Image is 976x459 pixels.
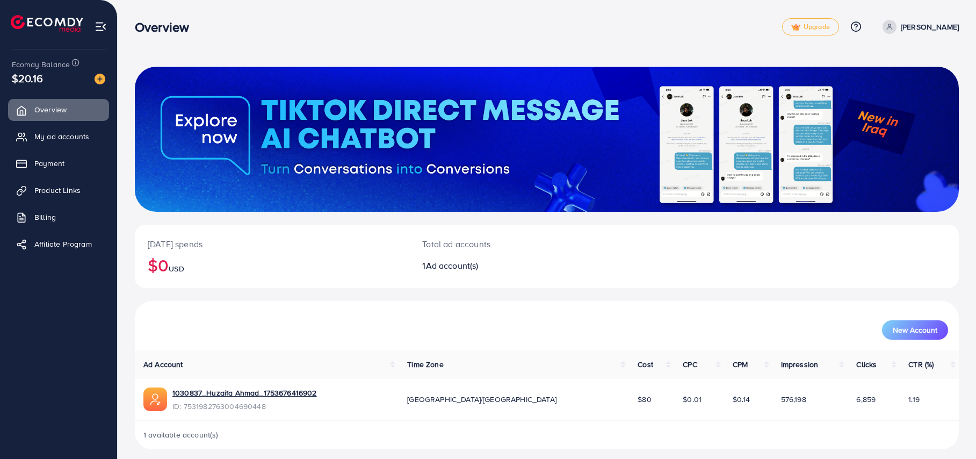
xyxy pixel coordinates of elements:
img: image [95,74,105,84]
span: $20.16 [12,70,43,86]
span: Ad Account [143,359,183,370]
h2: $0 [148,255,396,275]
span: 1.19 [908,394,920,405]
span: $0.01 [683,394,702,405]
a: tickUpgrade [782,18,839,35]
a: Overview [8,99,109,120]
p: [PERSON_NAME] [901,20,959,33]
span: Impression [781,359,819,370]
span: [GEOGRAPHIC_DATA]/[GEOGRAPHIC_DATA] [407,394,556,405]
span: USD [169,263,184,274]
span: Billing [34,212,56,223]
span: Ecomdy Balance [12,59,70,70]
a: Payment [8,153,109,174]
h3: Overview [135,19,198,35]
span: CPC [683,359,697,370]
h2: 1 [422,261,603,271]
span: New Account [893,326,937,334]
span: Product Links [34,185,81,196]
a: Billing [8,206,109,228]
p: Total ad accounts [422,238,603,250]
img: menu [95,20,107,33]
span: $0.14 [733,394,750,405]
span: Clicks [856,359,877,370]
img: ic-ads-acc.e4c84228.svg [143,388,167,411]
a: Product Links [8,180,109,201]
span: Time Zone [407,359,443,370]
span: 6,859 [856,394,876,405]
span: Upgrade [791,23,830,31]
span: My ad accounts [34,131,89,142]
span: Ad account(s) [426,260,479,271]
span: Payment [34,158,64,169]
span: Overview [34,104,67,115]
p: [DATE] spends [148,238,396,250]
span: Affiliate Program [34,239,92,249]
span: Cost [638,359,653,370]
span: 1 available account(s) [143,429,219,440]
img: logo [11,15,83,32]
img: tick [791,24,800,31]
button: New Account [882,320,948,340]
span: ID: 7531982763004690448 [172,401,317,412]
span: CPM [733,359,748,370]
a: My ad accounts [8,126,109,147]
span: CTR (%) [908,359,934,370]
a: [PERSON_NAME] [878,20,959,34]
a: 1030837_Huzaifa Ahmad_1753676416902 [172,388,317,398]
span: $80 [638,394,651,405]
a: Affiliate Program [8,233,109,255]
span: 576,198 [781,394,806,405]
